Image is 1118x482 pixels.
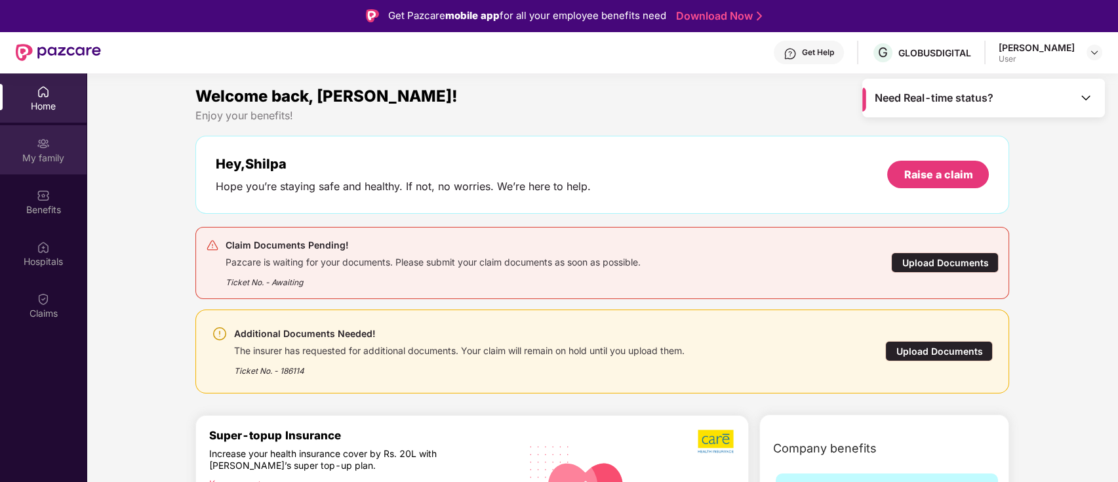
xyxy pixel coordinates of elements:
[37,189,50,202] img: svg+xml;base64,PHN2ZyBpZD0iQmVuZWZpdHMiIHhtbG5zPSJodHRwOi8vd3d3LnczLm9yZy8yMDAwL3N2ZyIgd2lkdGg9Ij...
[875,91,993,105] span: Need Real-time status?
[802,47,834,58] div: Get Help
[234,342,685,357] div: The insurer has requested for additional documents. Your claim will remain on hold until you uplo...
[216,180,591,193] div: Hope you’re staying safe and healthy. If not, no worries. We’re here to help.
[676,9,758,23] a: Download Now
[216,156,591,172] div: Hey, Shilpa
[195,109,1010,123] div: Enjoy your benefits!
[234,357,685,377] div: Ticket No. - 186114
[206,239,219,252] img: svg+xml;base64,PHN2ZyB4bWxucz0iaHR0cDovL3d3dy53My5vcmcvMjAwMC9zdmciIHdpZHRoPSIyNCIgaGVpZ2h0PSIyNC...
[16,44,101,61] img: New Pazcare Logo
[226,268,641,289] div: Ticket No. - Awaiting
[366,9,379,22] img: Logo
[388,8,666,24] div: Get Pazcare for all your employee benefits need
[757,9,762,23] img: Stroke
[209,448,460,472] div: Increase your health insurance cover by Rs. 20L with [PERSON_NAME]’s super top-up plan.
[234,326,685,342] div: Additional Documents Needed!
[885,341,993,361] div: Upload Documents
[1089,47,1100,58] img: svg+xml;base64,PHN2ZyBpZD0iRHJvcGRvd24tMzJ4MzIiIHhtbG5zPSJodHRwOi8vd3d3LnczLm9yZy8yMDAwL3N2ZyIgd2...
[1079,91,1092,104] img: Toggle Icon
[226,253,641,268] div: Pazcare is waiting for your documents. Please submit your claim documents as soon as possible.
[898,47,971,59] div: GLOBUSDIGITAL
[784,47,797,60] img: svg+xml;base64,PHN2ZyBpZD0iSGVscC0zMngzMiIgeG1sbnM9Imh0dHA6Ly93d3cudzMub3JnLzIwMDAvc3ZnIiB3aWR0aD...
[37,137,50,150] img: svg+xml;base64,PHN2ZyB3aWR0aD0iMjAiIGhlaWdodD0iMjAiIHZpZXdCb3g9IjAgMCAyMCAyMCIgZmlsbD0ibm9uZSIgeG...
[195,87,458,106] span: Welcome back, [PERSON_NAME]!
[37,241,50,254] img: svg+xml;base64,PHN2ZyBpZD0iSG9zcGl0YWxzIiB4bWxucz0iaHR0cDovL3d3dy53My5vcmcvMjAwMC9zdmciIHdpZHRoPS...
[212,326,228,342] img: svg+xml;base64,PHN2ZyBpZD0iV2FybmluZ18tXzI0eDI0IiBkYXRhLW5hbWU9Ildhcm5pbmcgLSAyNHgyNCIgeG1sbnM9Im...
[209,429,516,442] div: Super-topup Insurance
[698,429,735,454] img: b5dec4f62d2307b9de63beb79f102df3.png
[904,167,972,182] div: Raise a claim
[999,54,1075,64] div: User
[878,45,888,60] span: G
[773,439,877,458] span: Company benefits
[37,85,50,98] img: svg+xml;base64,PHN2ZyBpZD0iSG9tZSIgeG1sbnM9Imh0dHA6Ly93d3cudzMub3JnLzIwMDAvc3ZnIiB3aWR0aD0iMjAiIG...
[37,292,50,306] img: svg+xml;base64,PHN2ZyBpZD0iQ2xhaW0iIHhtbG5zPSJodHRwOi8vd3d3LnczLm9yZy8yMDAwL3N2ZyIgd2lkdGg9IjIwIi...
[999,41,1075,54] div: [PERSON_NAME]
[891,252,999,273] div: Upload Documents
[445,9,500,22] strong: mobile app
[226,237,641,253] div: Claim Documents Pending!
